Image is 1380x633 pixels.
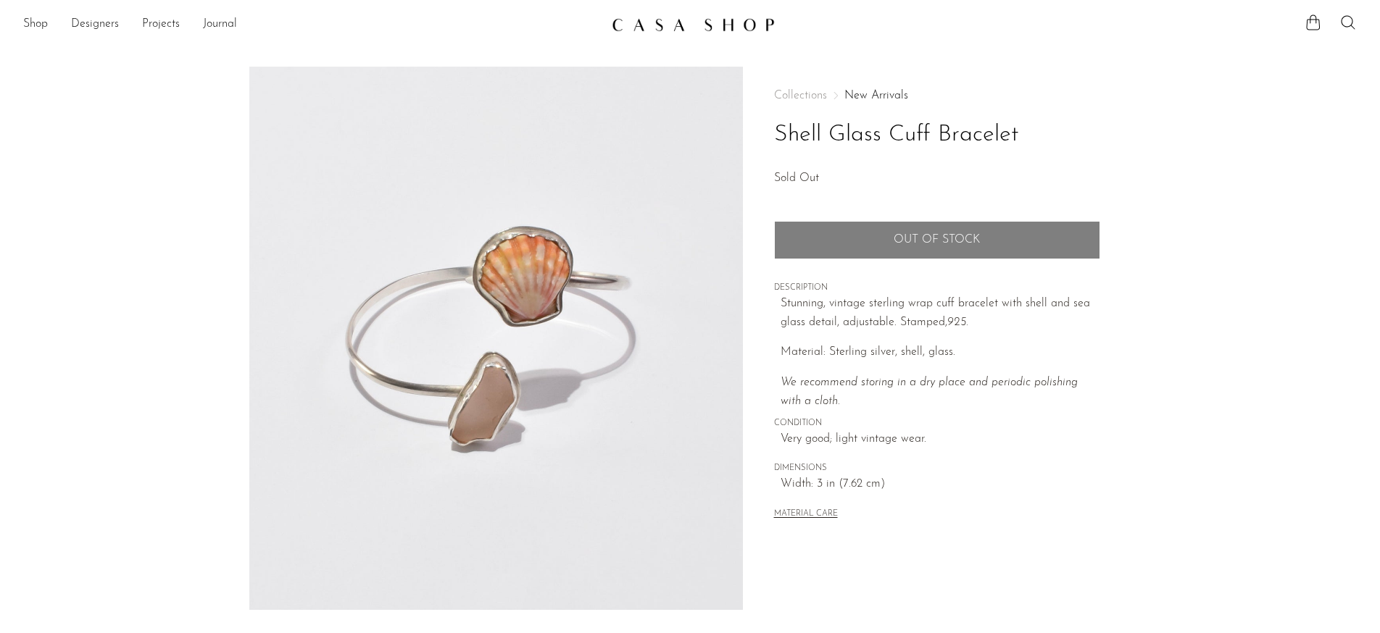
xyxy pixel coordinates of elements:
[774,90,827,101] span: Collections
[23,12,600,37] ul: NEW HEADER MENU
[774,282,1100,295] span: DESCRIPTION
[774,462,1100,475] span: DIMENSIONS
[23,15,48,34] a: Shop
[203,15,237,34] a: Journal
[844,90,908,101] a: New Arrivals
[781,343,1100,362] p: Material: Sterling silver, shell, glass.
[142,15,180,34] a: Projects
[781,430,1100,449] span: Very good; light vintage wear.
[71,15,119,34] a: Designers
[774,172,819,184] span: Sold Out
[781,475,1100,494] span: Width: 3 in (7.62 cm)
[774,90,1100,101] nav: Breadcrumbs
[774,117,1100,154] h1: Shell Glass Cuff Bracelet
[894,233,980,247] span: Out of stock
[774,417,1100,430] span: CONDITION
[781,377,1078,407] i: We recommend storing in a dry place and periodic polishing with a cloth.
[249,67,743,610] img: Shell Glass Cuff Bracelet
[947,316,968,328] em: 925.
[23,12,600,37] nav: Desktop navigation
[774,509,838,520] button: MATERIAL CARE
[781,295,1100,332] p: Stunning, vintage sterling wrap cuff bracelet with shell and sea glass detail, adjustable. Stamped,
[774,221,1100,259] button: Add to cart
